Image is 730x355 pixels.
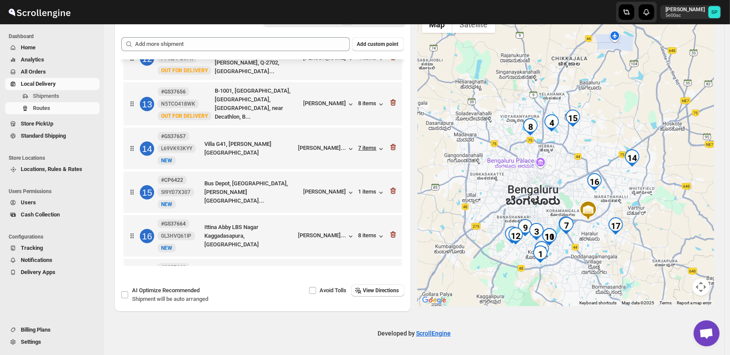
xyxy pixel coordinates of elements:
[21,339,41,345] span: Settings
[359,145,385,153] button: 7 items
[161,189,191,196] span: SI9YD7X307
[541,228,558,245] div: 11
[161,265,186,271] b: #GS37660
[5,90,100,102] button: Shipments
[123,82,402,126] div: 13#GS37656N5TCO418WKOUT FOR DELIVERYB-1001, [GEOGRAPHIC_DATA], [GEOGRAPHIC_DATA], [GEOGRAPHIC_DAT...
[320,287,347,294] span: Avoid Tolls
[558,217,575,234] div: 7
[692,278,710,296] button: Map camera controls
[422,16,452,33] button: Show street map
[607,217,624,235] div: 17
[123,128,402,169] div: 14#GS37657L69VK93KYYNEWVilla G41, [PERSON_NAME][GEOGRAPHIC_DATA][PERSON_NAME]...7 items
[665,13,705,18] p: 5e00ac
[659,300,672,305] a: Terms (opens in new tab)
[532,245,549,263] div: 1
[359,188,385,197] button: 1 items
[21,120,53,127] span: Store PickUp
[7,1,72,23] img: ScrollEngine
[161,201,172,207] span: NEW
[161,68,208,74] span: OUT FOR DELIVERY
[21,56,44,63] span: Analytics
[5,54,100,66] button: Analytics
[5,209,100,221] button: Cash Collection
[416,330,451,337] a: ScrollEngine
[140,185,154,200] div: 15
[9,233,100,240] span: Configurations
[114,30,411,269] div: Selected Shipments
[21,257,52,263] span: Notifications
[132,287,200,294] span: AI Optimize
[304,188,355,197] button: [PERSON_NAME]
[5,42,100,54] button: Home
[298,145,355,153] button: [PERSON_NAME]...
[161,177,183,183] b: #CP6422
[161,145,192,152] span: L69VK93KYY
[564,110,581,127] div: 15
[694,320,720,346] div: Open chat
[5,336,100,348] button: Settings
[9,188,100,195] span: Users Permissions
[21,166,82,172] span: Locations, Rules & Rates
[161,89,186,95] b: #GS37656
[708,6,720,18] span: Sulakshana Pundle
[21,245,43,251] span: Tracking
[357,41,399,48] span: Add custom point
[533,241,550,258] div: 13
[21,132,66,139] span: Standard Shipping
[420,295,449,306] img: Google
[557,216,575,234] div: 6
[359,100,385,109] button: 8 items
[622,300,654,305] span: Map data ©2025
[517,219,534,236] div: 9
[665,6,705,13] p: [PERSON_NAME]
[161,100,195,107] span: N5TCO418WK
[123,215,402,257] div: 16#GS376640L3HVQ61IPNEWIttina Abby LBS Nagar Kaggadasapura, [GEOGRAPHIC_DATA][PERSON_NAME]...8 items
[5,197,100,209] button: Users
[5,102,100,114] button: Routes
[5,254,100,266] button: Notifications
[504,226,521,244] div: 2
[5,66,100,78] button: All Orders
[378,329,451,338] p: Developed by
[161,158,172,164] span: NEW
[161,113,208,119] span: OUT FOR DELIVERY
[21,269,55,275] span: Delivery Apps
[298,145,346,151] div: [PERSON_NAME]...
[352,37,404,51] button: Add custom point
[135,37,350,51] input: Add more shipment
[123,171,402,213] div: 15#CP6422SI9YD7X307NEWBus Depot, [GEOGRAPHIC_DATA], [PERSON_NAME][GEOGRAPHIC_DATA]...[PERSON_NAME...
[586,173,603,190] div: 16
[623,149,641,167] div: 14
[21,44,36,51] span: Home
[9,155,100,161] span: Store Locations
[33,105,50,111] span: Routes
[161,221,186,227] b: #GS37664
[204,140,295,157] div: Villa G41, [PERSON_NAME][GEOGRAPHIC_DATA]
[5,324,100,336] button: Billing Plans
[162,287,200,294] span: Recommended
[711,10,717,15] text: SP
[123,259,402,300] div: 17#GS37660ESD4CR90PUNEW[GEOGRAPHIC_DATA] - [GEOGRAPHIC_DATA], Ahad Euphoria wing 1-...[PERSON_NAM...
[5,163,100,175] button: Locations, Rules & Rates
[132,296,208,302] span: Shipment will be auto arranged
[9,33,100,40] span: Dashboard
[161,133,186,139] b: #GS37657
[579,300,617,306] button: Keyboard shortcuts
[21,211,60,218] span: Cash Collection
[304,100,355,109] button: [PERSON_NAME]
[204,179,300,205] div: Bus Depot, [GEOGRAPHIC_DATA], [PERSON_NAME][GEOGRAPHIC_DATA]...
[161,245,172,251] span: NEW
[21,199,36,206] span: Users
[21,68,46,75] span: All Orders
[5,242,100,254] button: Tracking
[677,300,711,305] a: Report a map error
[298,232,346,239] div: [PERSON_NAME]...
[528,223,545,240] div: 3
[204,223,295,249] div: Ittina Abby LBS Nagar Kaggadasapura, [GEOGRAPHIC_DATA]
[660,5,721,19] button: User menu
